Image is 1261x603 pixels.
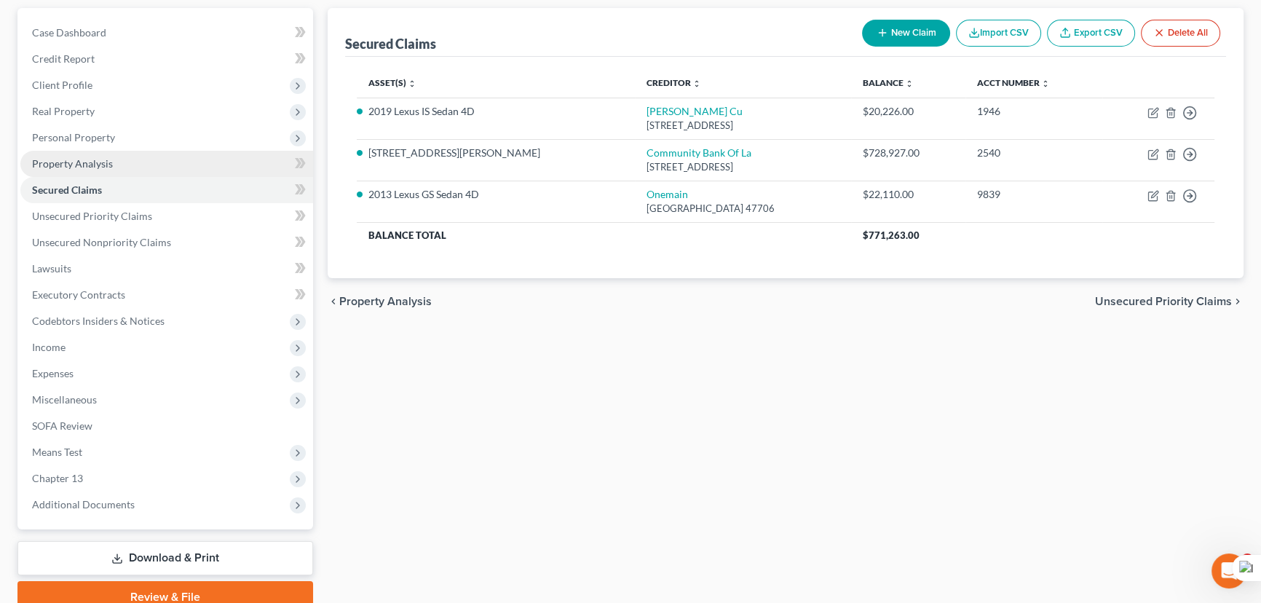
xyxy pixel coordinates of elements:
[20,229,313,256] a: Unsecured Nonpriority Claims
[32,472,83,484] span: Chapter 13
[32,210,152,222] span: Unsecured Priority Claims
[1232,296,1244,307] i: chevron_right
[32,236,171,248] span: Unsecured Nonpriority Claims
[368,77,416,88] a: Asset(s) unfold_more
[647,146,751,159] a: Community Bank Of La
[1095,296,1232,307] span: Unsecured Priority Claims
[32,446,82,458] span: Means Test
[357,222,851,248] th: Balance Total
[1041,79,1050,88] i: unfold_more
[977,77,1050,88] a: Acct Number unfold_more
[20,256,313,282] a: Lawsuits
[20,177,313,203] a: Secured Claims
[32,26,106,39] span: Case Dashboard
[368,104,623,119] li: 2019 Lexus IS Sedan 4D
[977,146,1091,160] div: 2540
[368,146,623,160] li: [STREET_ADDRESS][PERSON_NAME]
[32,52,95,65] span: Credit Report
[32,393,97,406] span: Miscellaneous
[32,157,113,170] span: Property Analysis
[977,104,1091,119] div: 1946
[339,296,432,307] span: Property Analysis
[17,541,313,575] a: Download & Print
[863,77,914,88] a: Balance unfold_more
[20,151,313,177] a: Property Analysis
[862,20,950,47] button: New Claim
[32,367,74,379] span: Expenses
[32,105,95,117] span: Real Property
[956,20,1041,47] button: Import CSV
[1241,553,1253,565] span: 4
[328,296,339,307] i: chevron_left
[1141,20,1220,47] button: Delete All
[32,184,102,196] span: Secured Claims
[647,119,839,133] div: [STREET_ADDRESS]
[1095,296,1244,307] button: Unsecured Priority Claims chevron_right
[32,341,66,353] span: Income
[328,296,432,307] button: chevron_left Property Analysis
[32,131,115,143] span: Personal Property
[32,288,125,301] span: Executory Contracts
[408,79,416,88] i: unfold_more
[345,35,436,52] div: Secured Claims
[32,79,92,91] span: Client Profile
[20,20,313,46] a: Case Dashboard
[20,282,313,308] a: Executory Contracts
[368,187,623,202] li: 2013 Lexus GS Sedan 4D
[32,498,135,511] span: Additional Documents
[647,105,743,117] a: [PERSON_NAME] Cu
[863,187,954,202] div: $22,110.00
[863,146,954,160] div: $728,927.00
[647,77,701,88] a: Creditor unfold_more
[863,229,920,241] span: $771,263.00
[20,46,313,72] a: Credit Report
[692,79,701,88] i: unfold_more
[32,315,165,327] span: Codebtors Insiders & Notices
[647,160,839,174] div: [STREET_ADDRESS]
[977,187,1091,202] div: 9839
[1047,20,1135,47] a: Export CSV
[20,203,313,229] a: Unsecured Priority Claims
[20,413,313,439] a: SOFA Review
[1211,553,1246,588] iframe: Intercom live chat
[647,202,839,216] div: [GEOGRAPHIC_DATA] 47706
[32,262,71,275] span: Lawsuits
[32,419,92,432] span: SOFA Review
[905,79,914,88] i: unfold_more
[863,104,954,119] div: $20,226.00
[647,188,688,200] a: Onemain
